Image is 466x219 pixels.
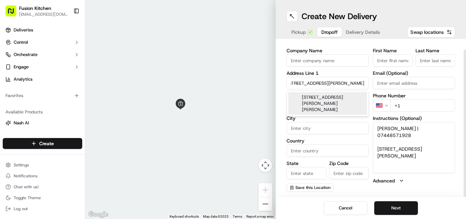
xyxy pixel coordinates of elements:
span: Toggle Theme [14,195,41,201]
input: Enter address [287,77,369,89]
img: 1736555255976-a54dd68f-1ca7-489b-9aae-adbdc363a1c4 [7,65,19,78]
a: Open this area in Google Maps (opens a new window) [87,210,110,219]
span: Map data ©2025 [203,215,229,218]
button: Fusion Kitchen [19,5,51,12]
img: Dianne Alexi Soriano [7,99,18,110]
span: Deliveries [14,27,33,33]
button: Settings [3,160,82,170]
div: Favorites [3,90,82,101]
button: Nash AI [3,118,82,128]
input: Enter email address [373,77,455,89]
img: Nash [7,7,20,20]
button: Swap locations [407,27,455,38]
label: Instructions (Optional) [373,116,455,121]
button: Next [374,201,418,215]
input: Enter company name [287,54,369,67]
span: • [23,124,25,130]
div: [STREET_ADDRESS][PERSON_NAME][PERSON_NAME] [288,92,367,115]
span: Save this Location [295,185,331,190]
button: Control [3,37,82,48]
label: Phone Number [373,93,455,98]
img: 1732323095091-59ea418b-cfe3-43c8-9ae0-d0d06d6fd42c [14,65,27,78]
a: Deliveries [3,25,82,36]
span: Dropoff [321,29,338,36]
label: Address Line 1 [287,71,369,76]
span: Pylon [68,168,83,174]
div: Start new chat [31,65,112,72]
input: Enter state [287,167,326,179]
label: City [287,116,369,121]
a: 💻API Documentation [55,150,112,162]
input: Enter city [287,122,369,134]
button: See all [106,87,124,96]
label: Country [287,138,369,143]
label: Email (Optional) [373,71,455,76]
img: 1736555255976-a54dd68f-1ca7-489b-9aae-adbdc363a1c4 [14,106,19,112]
button: Orchestrate [3,49,82,60]
span: Fleet [14,132,24,138]
span: Log out [14,206,28,211]
button: Start new chat [116,67,124,76]
span: Nash AI [14,120,29,126]
h1: Create New Delivery [302,11,377,22]
span: Knowledge Base [14,153,52,160]
div: Past conversations [7,89,46,94]
span: Create [39,140,54,147]
p: Welcome 👋 [7,27,124,38]
button: Map camera controls [259,159,272,172]
span: Pickup [291,29,306,36]
button: Engage [3,61,82,72]
button: Chat with us! [3,182,82,192]
span: Chat with us! [14,184,39,190]
input: Enter phone number [390,99,455,112]
div: We're available if you need us! [31,72,94,78]
span: Settings [14,162,29,168]
a: Powered byPylon [48,168,83,174]
span: Control [14,39,28,45]
button: Notifications [3,171,82,181]
label: Company Name [287,48,369,53]
span: Notifications [14,173,38,179]
span: Swap locations [410,29,444,36]
div: 📗 [7,153,12,159]
button: Cancel [324,201,367,215]
button: Zoom out [259,197,272,211]
input: Enter zip code [329,167,369,179]
a: 📗Knowledge Base [4,150,55,162]
a: Analytics [3,74,82,85]
span: [PERSON_NAME] [PERSON_NAME] [21,106,90,111]
button: [EMAIL_ADDRESS][DOMAIN_NAME] [19,12,68,17]
div: Suggestions [287,91,369,117]
input: Enter country [287,145,369,157]
button: Zoom in [259,183,272,197]
button: Fleet [3,130,82,141]
textarea: [PERSON_NAME] | 07448571928 [STREET_ADDRESS][PERSON_NAME] [373,122,455,173]
button: Save this Location [287,183,334,192]
input: Got a question? Start typing here... [18,44,123,51]
span: Analytics [14,76,32,82]
a: Fleet [5,132,79,138]
input: Enter last name [416,54,455,67]
button: Toggle Theme [3,193,82,203]
button: Create [3,138,82,149]
button: Log out [3,204,82,214]
span: Orchestrate [14,52,38,58]
button: Fusion Kitchen[EMAIL_ADDRESS][DOMAIN_NAME] [3,3,71,19]
span: [DATE] [26,124,40,130]
img: Google [87,210,110,219]
span: API Documentation [64,153,110,160]
div: 💻 [58,153,63,159]
a: Terms (opens in new tab) [233,215,242,218]
label: Last Name [416,48,455,53]
label: Zip Code [329,161,369,166]
button: Keyboard shortcuts [170,214,199,219]
a: Nash AI [5,120,79,126]
span: Delivery Details [346,29,380,36]
a: Report a map error [246,215,274,218]
label: First Name [373,48,413,53]
button: Advanced [373,177,455,184]
div: Available Products [3,107,82,118]
label: Advanced [373,177,395,184]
